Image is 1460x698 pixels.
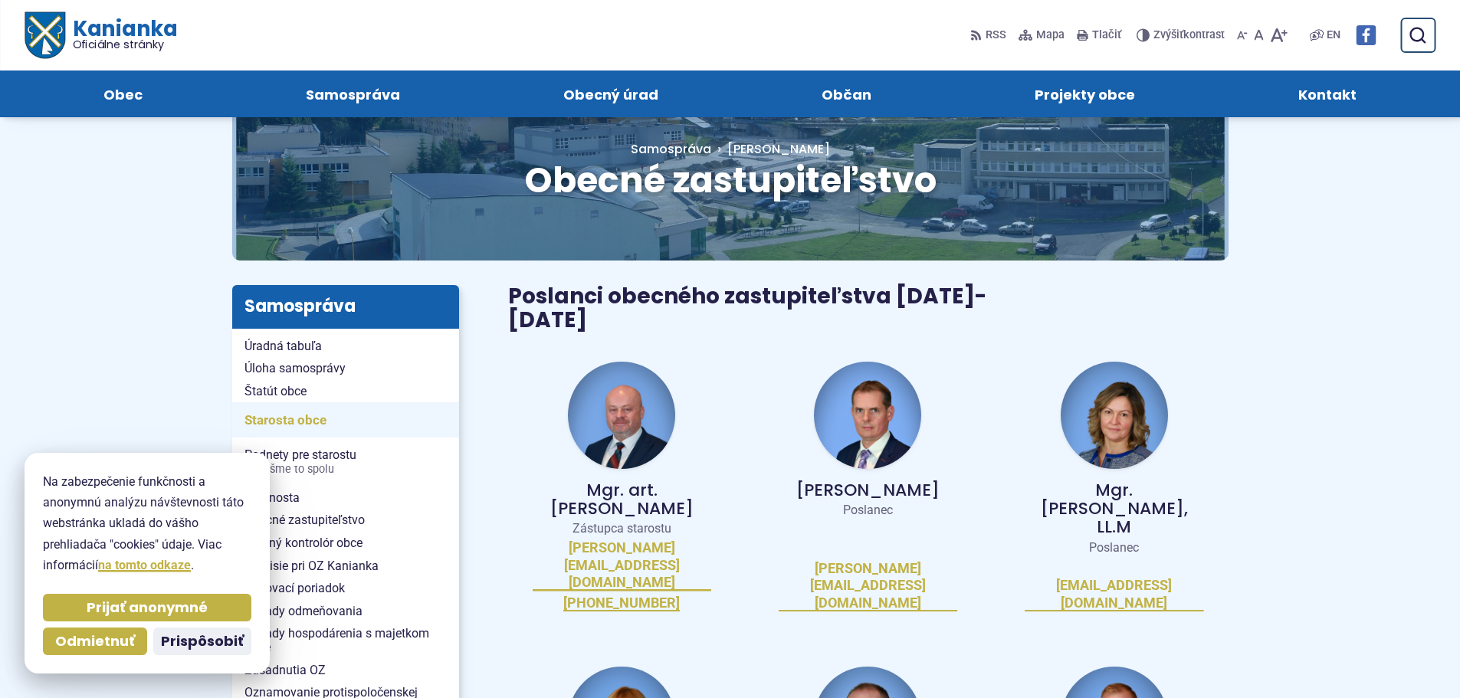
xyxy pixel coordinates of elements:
h3: Samospráva [232,285,459,328]
a: Prednosta [232,487,459,510]
span: Oficiálne stránky [72,39,177,50]
button: Zmenšiť veľkosť písma [1234,19,1251,51]
img: fotka - Andrej Baláž [814,362,921,469]
a: Mapa [1015,19,1068,51]
span: RSS [986,26,1006,44]
img: fotka - Andrea Filt [1061,362,1168,469]
a: Komisie pri OZ Kanianka [232,555,459,578]
span: Prispôsobiť [161,633,244,650]
span: Poslanci obecného zastupiteľstva [DATE]-[DATE] [508,281,986,335]
a: Rokovací poriadok [232,577,459,600]
a: Úradná tabuľa [232,335,459,358]
button: Odmietnuť [43,628,147,655]
p: [PERSON_NAME] [779,481,957,500]
a: Občan [756,70,938,117]
span: Obecné zastupiteľstvo [244,509,447,532]
a: [PERSON_NAME] [711,140,830,158]
a: Kontakt [1232,70,1423,117]
span: Obecný úrad [563,70,658,117]
span: EN [1327,26,1340,44]
button: Prispôsobiť [153,628,251,655]
span: Kontakt [1298,70,1357,117]
p: Poslanec [779,503,957,518]
a: Samospráva [631,140,711,158]
a: [PHONE_NUMBER] [563,595,680,612]
a: Starosta obce [232,402,459,437]
img: Prejsť na domovskú stránku [25,12,64,59]
a: Logo Kanianka, prejsť na domovskú stránku. [25,12,177,59]
span: Podnety pre starostu [244,444,447,480]
a: na tomto odkaze [98,558,191,572]
button: Tlačiť [1074,19,1124,51]
span: kontrast [1153,29,1225,42]
span: Obecné zastupiteľstvo [524,156,937,205]
a: EN [1324,26,1344,44]
span: Štatút obce [244,380,447,403]
span: Projekty obce [1035,70,1135,117]
p: Mgr. art. [PERSON_NAME] [533,481,711,518]
span: Mapa [1036,26,1065,44]
p: Mgr. [PERSON_NAME], LL.M [1025,481,1203,537]
span: Zasadnutia OZ [244,659,447,682]
a: RSS [970,19,1009,51]
span: Prijať anonymné [87,599,208,617]
span: Zvýšiť [1153,28,1183,41]
span: [PERSON_NAME] [727,140,830,158]
span: Hlavný kontrolór obce [244,532,447,555]
span: Samospráva [306,70,400,117]
span: Odmietnuť [55,633,135,650]
span: Úradná tabuľa [244,335,447,358]
a: Podnety pre starostuVyriešme to spolu [232,444,459,480]
button: Prijať anonymné [43,594,251,621]
a: Štatút obce [232,380,459,403]
span: Rokovací poriadok [244,577,447,600]
a: Úloha samosprávy [232,357,459,380]
a: [PERSON_NAME][EMAIL_ADDRESS][DOMAIN_NAME] [533,539,711,591]
span: Prednosta [244,487,447,510]
span: Vyriešme to spolu [244,464,447,476]
button: Zvýšiťkontrast [1137,19,1228,51]
span: Úloha samosprávy [244,357,447,380]
span: Komisie pri OZ Kanianka [244,555,447,578]
a: Hlavný kontrolór obce [232,532,459,555]
button: Nastaviť pôvodnú veľkosť písma [1251,19,1267,51]
img: fotka - Jozef Baláž [568,362,675,469]
button: Zväčšiť veľkosť písma [1267,19,1291,51]
a: Zasadnutia OZ [232,659,459,682]
a: [EMAIL_ADDRESS][DOMAIN_NAME] [1025,577,1203,611]
img: Prejsť na Facebook stránku [1356,25,1376,45]
a: Obec [37,70,208,117]
span: Občan [822,70,871,117]
a: Samospráva [239,70,466,117]
a: Zásady hospodárenia s majetkom obce [232,622,459,658]
span: Zásady hospodárenia s majetkom obce [244,622,447,658]
a: Zásady odmeňovania [232,600,459,623]
span: Kanianka [64,18,176,51]
p: Na zabezpečenie funkčnosti a anonymnú analýzu návštevnosti táto webstránka ukladá do vášho prehli... [43,471,251,575]
a: Obecné zastupiteľstvo [232,509,459,532]
p: Zástupca starostu [533,521,711,536]
a: Obecný úrad [497,70,724,117]
span: Obec [103,70,143,117]
p: Poslanec [1025,540,1203,555]
span: Zásady odmeňovania [244,600,447,623]
a: Projekty obce [969,70,1202,117]
a: [PERSON_NAME][EMAIL_ADDRESS][DOMAIN_NAME] [779,560,957,612]
span: Starosta obce [244,408,447,432]
span: Tlačiť [1092,29,1121,42]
